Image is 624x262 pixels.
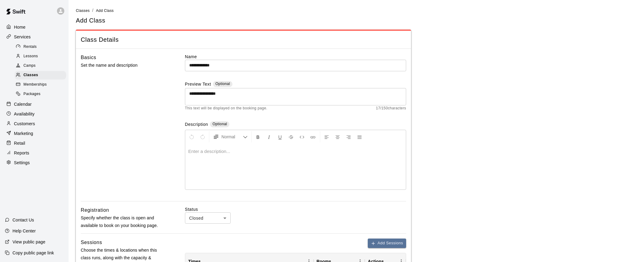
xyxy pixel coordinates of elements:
label: Preview Text [185,81,211,88]
label: Description [185,121,208,128]
a: Home [5,23,64,32]
a: Reports [5,148,64,158]
h5: Add Class [76,16,105,25]
span: Camps [23,63,36,69]
div: Packages [15,90,66,98]
span: 17 / 150 characters [376,105,406,112]
p: Availability [14,111,35,117]
button: Format Underline [275,131,285,142]
p: Services [14,34,31,40]
button: Right Align [343,131,354,142]
button: Formatting Options [211,131,250,142]
p: Home [14,24,26,30]
button: Redo [197,131,208,142]
span: Normal [222,134,243,140]
h6: Registration [81,206,109,214]
button: Insert Code [297,131,307,142]
p: Contact Us [12,217,34,223]
span: Add Class [96,9,114,13]
button: Insert Link [308,131,318,142]
p: Specify whether the class is open and available to book on your booking page. [81,214,165,229]
a: Camps [15,61,69,71]
button: Format Bold [253,131,263,142]
span: Class Details [81,36,406,44]
button: Add Sessions [368,239,406,248]
p: Customers [14,121,35,127]
p: Reports [14,150,29,156]
a: Settings [5,158,64,167]
span: Optional [212,122,227,126]
a: Retail [5,139,64,148]
a: Classes [15,71,69,80]
p: Calendar [14,101,32,107]
p: Retail [14,140,25,146]
button: Left Align [321,131,332,142]
button: Center Align [332,131,343,142]
p: View public page [12,239,45,245]
span: Classes [23,72,38,78]
span: This text will be displayed on the booking page. [185,105,268,112]
p: Set the name and description [81,62,165,69]
p: Copy public page link [12,250,54,256]
a: Customers [5,119,64,128]
button: Format Italics [264,131,274,142]
div: Rentals [15,43,66,51]
a: Memberships [15,80,69,90]
a: Packages [15,90,69,99]
a: Availability [5,109,64,119]
span: Memberships [23,82,47,88]
li: / [92,7,93,14]
a: Rentals [15,42,69,51]
button: Undo [186,131,197,142]
p: Help Center [12,228,36,234]
div: Memberships [15,80,66,89]
span: Packages [23,91,41,97]
span: Rentals [23,44,37,50]
a: Calendar [5,100,64,109]
p: Settings [14,160,30,166]
div: Classes [15,71,66,80]
button: Format Strikethrough [286,131,296,142]
a: Classes [76,8,90,13]
div: Camps [15,62,66,70]
span: Optional [215,82,230,86]
button: Justify Align [354,131,365,142]
a: Marketing [5,129,64,138]
div: Lessons [15,52,66,61]
p: Marketing [14,130,33,136]
span: Lessons [23,53,38,59]
h6: Sessions [81,239,102,246]
a: Services [5,32,64,41]
a: Lessons [15,51,69,61]
label: Status [185,206,406,212]
h6: Basics [81,54,96,62]
span: Classes [76,9,90,13]
nav: breadcrumb [76,7,617,14]
label: Name [185,54,406,60]
div: Closed [185,212,231,224]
